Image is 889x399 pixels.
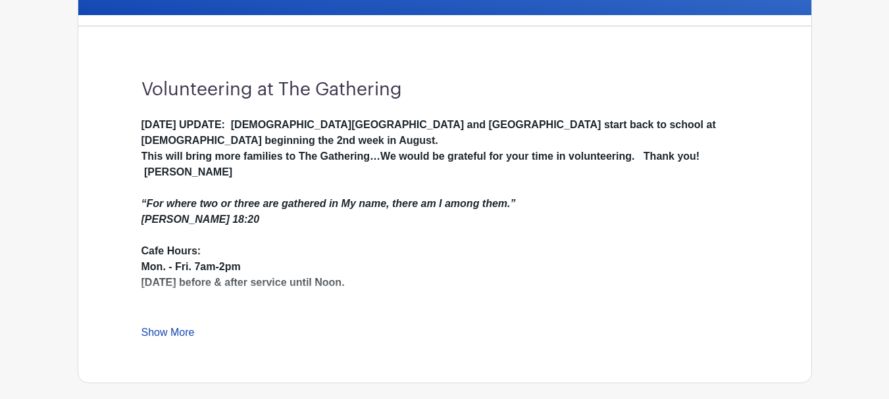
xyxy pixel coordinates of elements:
h3: Volunteering at The Gathering [141,79,748,101]
em: “For where two or three are gathered in My name, there am I among them.” [PERSON_NAME] 18:20 [141,198,516,225]
li: Sundays we serve Brewed Coffee ONLY (and selected pastries) 7:30AM-9:30AM, closed during service,... [152,306,748,322]
strong: Cafe Hours: Mon. - Fri. 7am-2pm [DATE] before & after service until Noon. [141,245,345,288]
strong: [DATE] UPDATE: [DEMOGRAPHIC_DATA][GEOGRAPHIC_DATA] and [GEOGRAPHIC_DATA] start back to school at ... [141,119,716,177]
a: Show More [141,327,195,343]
